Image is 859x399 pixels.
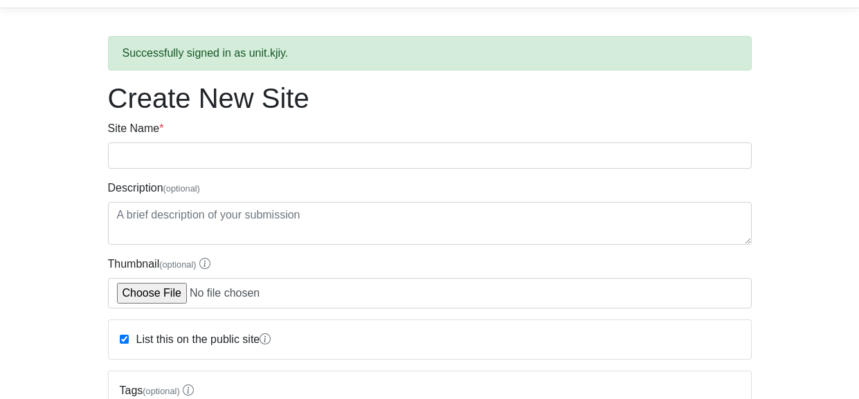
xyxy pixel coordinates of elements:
label: List this on the public site [134,331,271,348]
span: (optional) [159,259,196,270]
label: Thumbnail [108,256,211,272]
span: (optional) [163,183,200,194]
label: Site Name [108,120,164,137]
label: Tags [120,382,740,399]
div: Successfully signed in as unit.kjiy. [108,36,752,71]
label: Description [108,180,200,196]
h1: Create New Site [108,82,752,115]
span: (optional) [143,386,179,396]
